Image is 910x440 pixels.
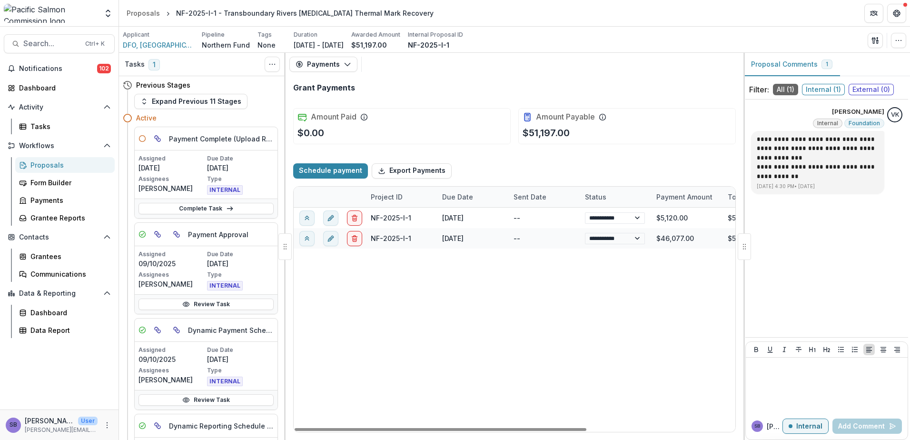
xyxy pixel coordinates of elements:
button: Open entity switcher [101,4,115,23]
button: Proposal Comments [743,53,840,76]
div: Due Date [436,187,508,207]
div: Sent Date [508,187,579,207]
button: View dependent tasks [169,227,184,242]
span: Notifications [19,65,97,73]
p: Northern Fund [202,40,250,50]
div: $51,197 [722,208,793,228]
p: 09/10/2025 [138,354,205,364]
a: Dashboard [15,305,115,320]
p: Internal Proposal ID [408,30,463,39]
div: Total Grant Amount [722,192,793,202]
button: Open Workflows [4,138,115,153]
button: Add Comment [832,419,902,434]
p: Assigned [138,154,205,163]
div: Total Grant Amount [722,187,793,207]
div: Tasks [30,121,107,131]
a: Data Report [15,322,115,338]
span: Data & Reporting [19,290,99,298]
button: Schedule payment [293,163,368,179]
button: Open Activity [4,100,115,115]
div: Dashboard [30,308,107,318]
p: Tags [257,30,272,39]
button: Toggle View Cancelled Tasks [265,57,280,72]
div: Status [579,192,612,202]
button: Internal [782,419,829,434]
span: INTERNAL [207,185,243,195]
h3: Tasks [125,60,145,69]
p: User [78,417,98,425]
span: 1 [148,59,160,70]
h4: Previous Stages [136,80,190,90]
div: Sent Date [508,192,552,202]
div: NF-2025-I-1 [371,213,411,223]
div: Victor Keong [891,112,899,118]
p: $0.00 [297,126,324,140]
p: Assigned [138,250,205,259]
button: Export Payments [372,163,452,179]
button: Bold [751,344,762,355]
div: Grantees [30,251,107,261]
span: Activity [19,103,99,111]
p: Internal [796,422,822,430]
a: Dashboard [4,80,115,96]
a: Communications [15,266,115,282]
span: External ( 0 ) [849,84,894,95]
div: Sascha Bendt [10,422,17,428]
h5: Payment Approval [188,230,248,240]
div: NF-2025-I-1 - Transboundary Rivers [MEDICAL_DATA] Thermal Mark Recovery [176,8,434,18]
div: Project ID [365,187,436,207]
div: $46,077.00 [651,228,722,249]
span: INTERNAL [207,377,243,386]
button: Open Data & Reporting [4,286,115,301]
div: Proposals [30,160,107,170]
img: Pacific Salmon Commission logo [4,4,98,23]
span: All ( 1 ) [773,84,798,95]
button: Underline [764,344,776,355]
p: [DATE] [207,163,274,173]
button: delete [347,230,362,246]
span: INTERNAL [207,281,243,290]
span: Internal ( 1 ) [802,84,845,95]
button: View linked parent [299,230,315,246]
h5: Payment Complete (Upload Remittance Advice) [169,134,274,144]
p: [DATE] 4:30 PM • [DATE] [757,183,879,190]
a: DFO, [GEOGRAPHIC_DATA] [123,40,194,50]
p: [DATE] [138,163,205,173]
button: Ordered List [849,344,861,355]
span: Foundation [849,120,880,127]
button: Notifications102 [4,61,115,76]
p: [PERSON_NAME] [138,279,205,289]
h2: Amount Payable [536,112,595,121]
div: Dashboard [19,83,107,93]
span: 1 [826,61,828,68]
button: Align Left [863,344,875,355]
p: Due Date [207,250,274,259]
button: Align Right [891,344,903,355]
p: Type [207,270,274,279]
div: Payment Amount [651,187,722,207]
a: Payments [15,192,115,208]
button: Get Help [887,4,906,23]
p: [PERSON_NAME] [138,183,205,193]
p: Pipeline [202,30,225,39]
p: [DATE] - [DATE] [294,40,344,50]
h5: Dynamic Payment Schedule (PSC) [188,325,274,335]
p: Assigned [138,346,205,354]
p: None [257,40,276,50]
p: Applicant [123,30,149,39]
p: [PERSON_NAME] [767,421,782,431]
button: Italicize [779,344,790,355]
a: Proposals [15,157,115,173]
p: Awarded Amount [351,30,400,39]
button: Heading 1 [807,344,818,355]
button: Payments [289,57,357,72]
div: $51,197 [722,228,793,249]
a: Grantee Reports [15,210,115,226]
button: delete [347,210,362,225]
h2: Grant Payments [293,83,355,92]
button: Search... [4,34,115,53]
button: More [101,420,113,431]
